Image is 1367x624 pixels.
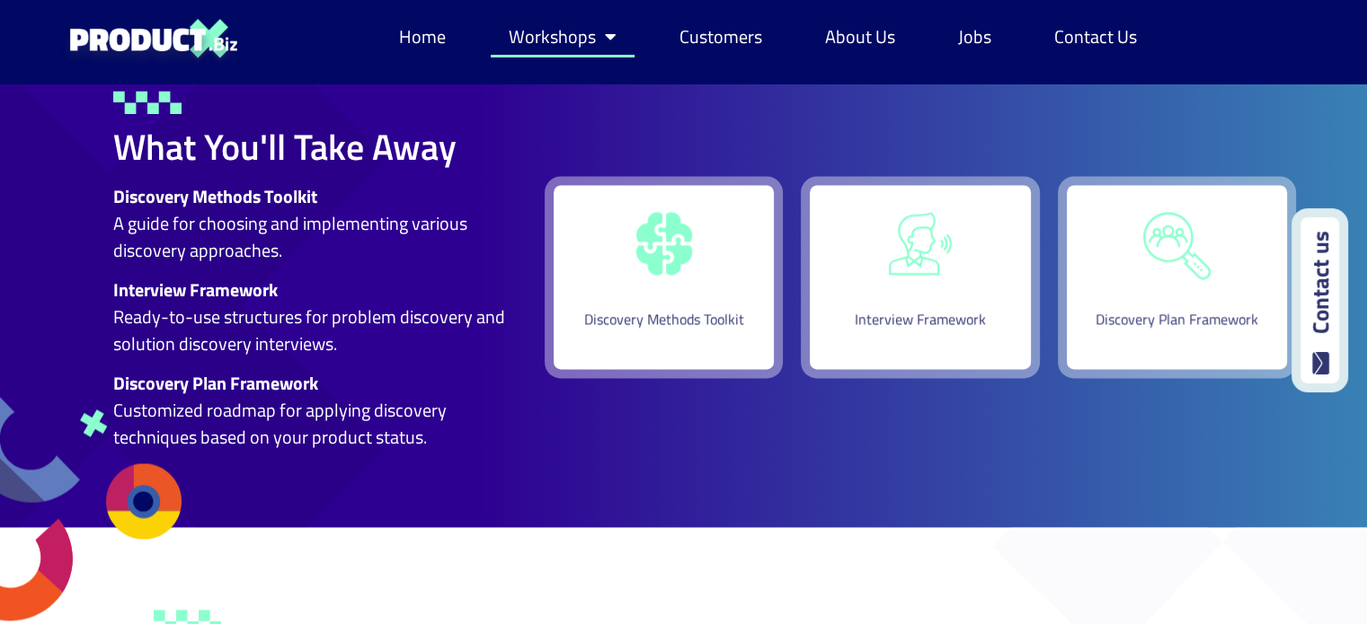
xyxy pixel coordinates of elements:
[113,396,447,451] span: Customized roadmap for applying discovery techniques based on your product status
[1096,308,1258,330] span: Discovery Plan Framework
[113,182,317,210] strong: Discovery Methods Toolkit
[113,303,505,357] span: Ready-to-use structures for problem discovery and solution discovery interviews
[113,276,278,303] strong: Interview Framework
[113,183,517,264] p: .
[113,370,517,451] p: .
[855,308,986,330] span: Interview Framework
[113,277,517,357] p: .
[113,369,318,397] strong: Discovery Plan Framework
[113,209,467,264] span: A guide for choosing and implementing various discovery approaches
[113,129,457,165] h2: What You'll Take Away
[583,308,743,330] span: Discovery Methods Toolkit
